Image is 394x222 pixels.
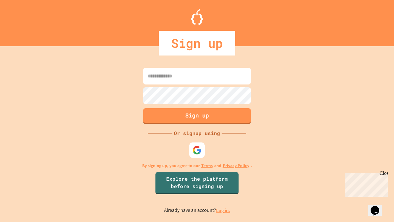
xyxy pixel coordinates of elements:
[2,2,42,39] div: Chat with us now!Close
[192,146,202,155] img: google-icon.svg
[223,162,249,169] a: Privacy Policy
[172,129,222,137] div: Or signup using
[142,162,252,169] p: By signing up, you agree to our and .
[159,31,235,55] div: Sign up
[143,108,251,124] button: Sign up
[191,9,203,25] img: Logo.svg
[201,162,213,169] a: Terms
[343,171,388,197] iframe: chat widget
[164,207,230,214] p: Already have an account?
[155,172,239,194] a: Explore the platform before signing up
[368,197,388,216] iframe: chat widget
[216,207,230,214] a: Log in.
